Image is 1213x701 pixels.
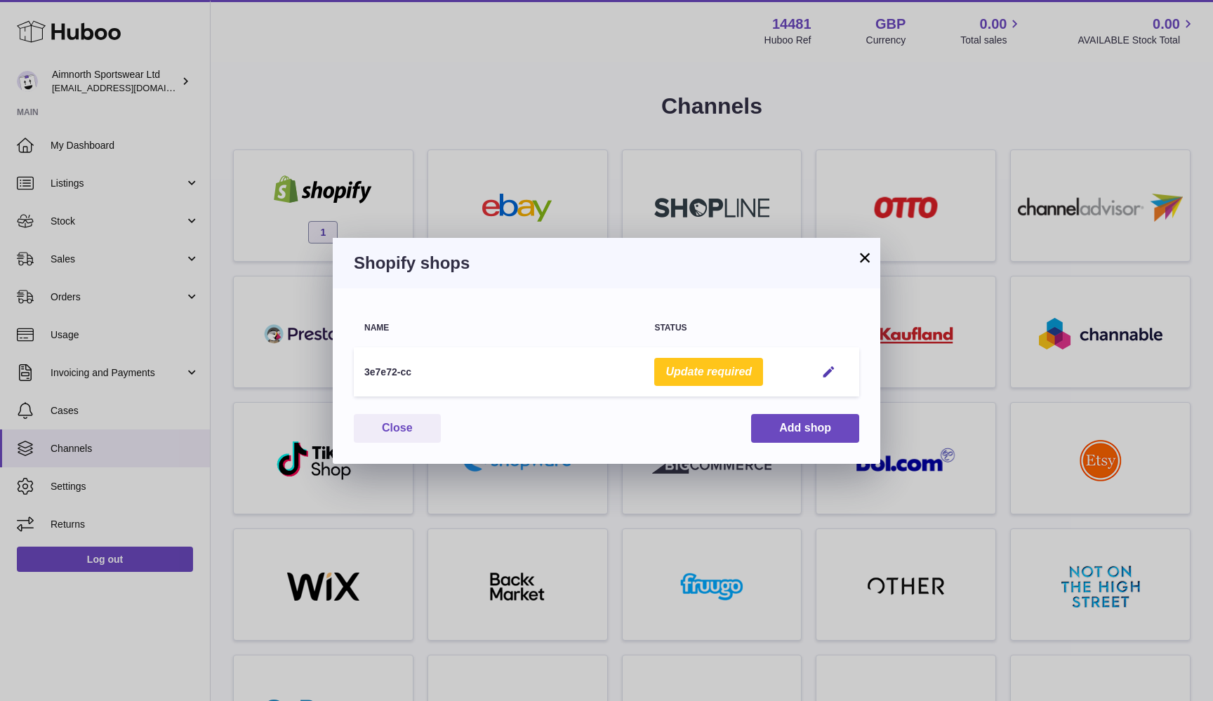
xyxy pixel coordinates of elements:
[654,323,795,333] div: Status
[654,358,763,387] button: Update required
[856,249,873,266] button: ×
[354,252,859,274] h3: Shopify shops
[364,323,633,333] div: Name
[354,347,644,397] td: 3e7e72-cc
[354,414,441,443] button: Close
[751,414,859,443] button: Add shop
